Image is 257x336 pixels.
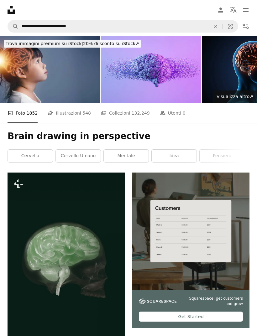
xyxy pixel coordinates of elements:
[213,90,257,103] a: Visualizza altro↗
[184,296,243,307] span: Squarespace: get customers and grow
[48,103,91,123] a: Illustrazioni 548
[8,131,249,142] h1: Brain drawing in perspective
[209,20,223,32] button: Elimina
[56,150,101,162] a: cervello umano
[132,110,150,116] span: 132.249
[4,40,141,48] div: 20% di sconto su iStock ↗
[8,20,238,33] form: Trova visual in tutto il sito
[152,150,197,162] a: idea
[239,4,252,16] button: Menu
[214,4,227,16] a: Accedi / Registrati
[8,150,53,162] a: cervello
[82,110,91,116] span: 548
[217,94,253,99] span: Visualizza altro ↗
[104,150,149,162] a: mentale
[8,252,125,257] a: Un'immagine di un cervello umano nel buio
[239,20,252,33] button: Filtri
[6,41,83,46] span: Trova immagini premium su iStock |
[8,6,15,14] a: Home — Unsplash
[200,150,244,162] a: pensiero
[139,298,176,304] img: file-1747939142011-51e5cc87e3c9
[8,20,18,32] button: Cerca su Unsplash
[101,103,150,123] a: Collezioni 132.249
[183,110,186,116] span: 0
[139,312,243,322] div: Get Started
[101,36,201,103] img: Tecnologia di intelligenza artificiale con cervello che esplode
[227,4,239,16] button: Lingua
[132,173,249,328] a: Squarespace: get customers and growGet Started
[160,103,186,123] a: Utenti 0
[132,173,249,290] img: file-1747939376688-baf9a4a454ffimage
[223,20,238,32] button: Ricerca visiva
